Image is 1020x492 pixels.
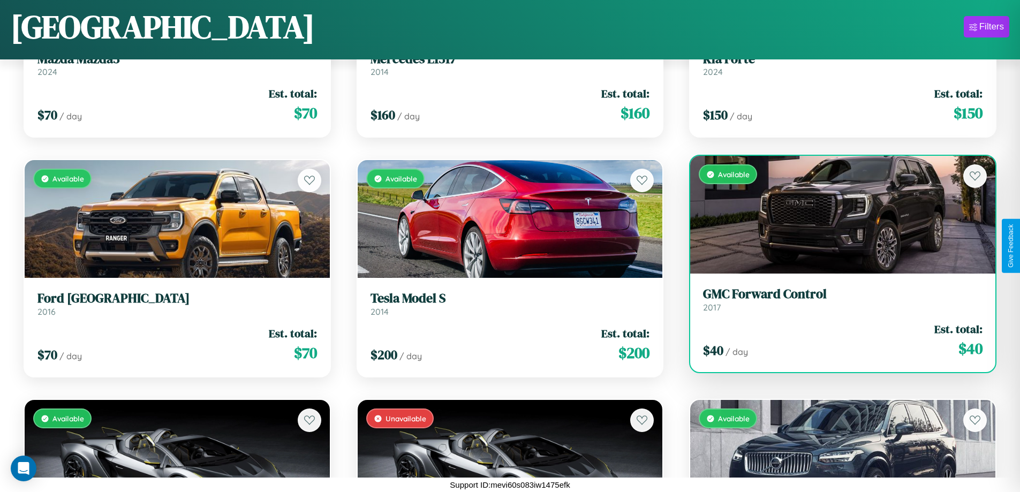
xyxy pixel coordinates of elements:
span: / day [397,111,420,122]
span: Available [718,414,750,423]
span: $ 70 [37,106,57,124]
span: 2024 [703,66,723,77]
span: / day [399,351,422,361]
span: $ 160 [371,106,395,124]
span: Unavailable [386,414,426,423]
span: $ 70 [294,342,317,364]
button: Filters [964,16,1009,37]
span: $ 40 [958,338,983,359]
span: 2014 [371,306,389,317]
span: $ 40 [703,342,723,359]
span: Est. total: [934,86,983,101]
h3: GMC Forward Control [703,286,983,302]
span: Est. total: [269,86,317,101]
h3: Ford [GEOGRAPHIC_DATA] [37,291,317,306]
span: $ 160 [621,102,649,124]
span: $ 200 [371,346,397,364]
h3: Tesla Model S [371,291,650,306]
a: Mercedes L13172014 [371,51,650,78]
a: Kia Forte2024 [703,51,983,78]
span: Est. total: [934,321,983,337]
a: GMC Forward Control2017 [703,286,983,313]
a: Mazda Mazda32024 [37,51,317,78]
span: / day [726,346,748,357]
span: 2017 [703,302,721,313]
span: 2024 [37,66,57,77]
span: Est. total: [601,326,649,341]
span: Available [386,174,417,183]
span: $ 70 [37,346,57,364]
a: Tesla Model S2014 [371,291,650,317]
span: Est. total: [601,86,649,101]
span: Available [52,414,84,423]
div: Open Intercom Messenger [11,456,36,481]
span: $ 150 [703,106,728,124]
span: $ 150 [954,102,983,124]
p: Support ID: mevi60s083iw1475efk [450,478,570,492]
a: Ford [GEOGRAPHIC_DATA]2016 [37,291,317,317]
span: $ 70 [294,102,317,124]
span: Est. total: [269,326,317,341]
div: Filters [979,21,1004,32]
span: 2016 [37,306,56,317]
span: / day [730,111,752,122]
span: Available [718,170,750,179]
span: Available [52,174,84,183]
span: / day [59,111,82,122]
span: 2014 [371,66,389,77]
span: / day [59,351,82,361]
div: Give Feedback [1007,224,1015,268]
h1: [GEOGRAPHIC_DATA] [11,5,315,49]
span: $ 200 [618,342,649,364]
